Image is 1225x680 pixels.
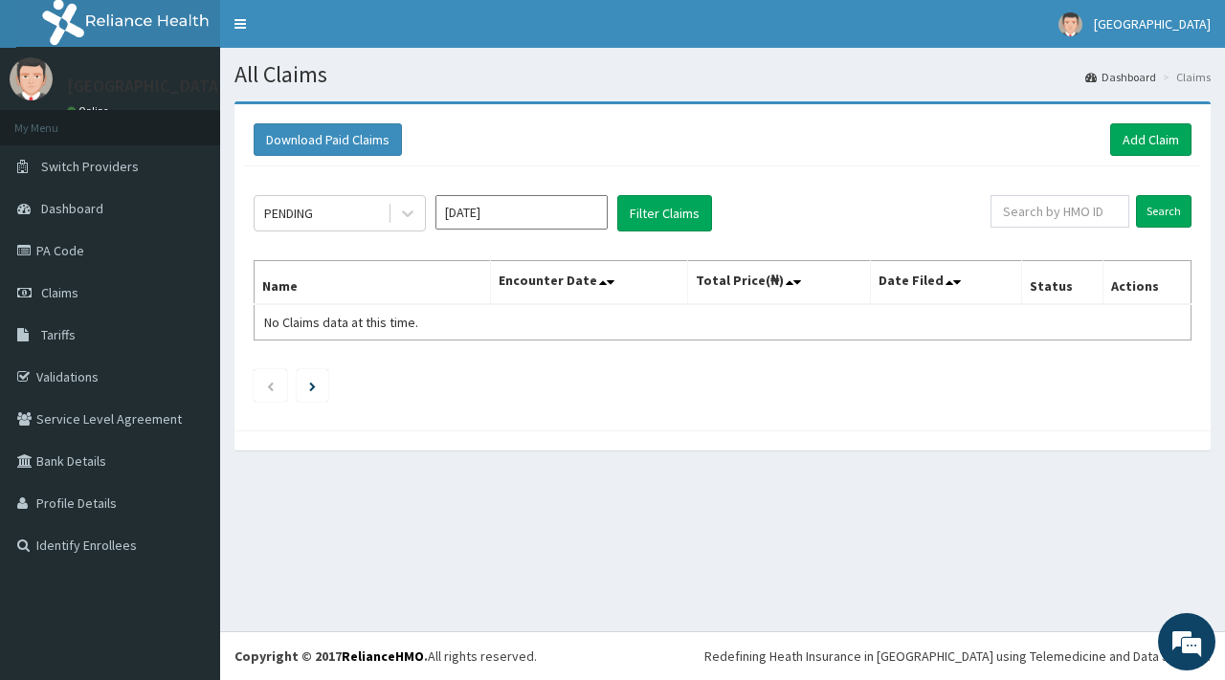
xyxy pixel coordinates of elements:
img: User Image [1058,12,1082,36]
a: Dashboard [1085,69,1156,85]
div: PENDING [264,204,313,223]
p: [GEOGRAPHIC_DATA] [67,77,225,95]
span: Switch Providers [41,158,139,175]
span: [GEOGRAPHIC_DATA] [1094,15,1211,33]
h1: All Claims [234,62,1211,87]
input: Search [1136,195,1192,228]
a: Online [67,104,113,118]
input: Select Month and Year [435,195,608,230]
div: Redefining Heath Insurance in [GEOGRAPHIC_DATA] using Telemedicine and Data Science! [704,647,1211,666]
button: Download Paid Claims [254,123,402,156]
button: Filter Claims [617,195,712,231]
footer: All rights reserved. [220,631,1225,680]
a: Add Claim [1110,123,1192,156]
th: Total Price(₦) [687,261,870,305]
strong: Copyright © 2017 . [234,647,428,665]
input: Search by HMO ID [991,195,1129,228]
th: Encounter Date [490,261,687,305]
span: Tariffs [41,326,76,343]
th: Status [1021,261,1102,305]
img: User Image [10,57,53,100]
span: Dashboard [41,200,103,217]
a: Previous page [266,377,275,394]
th: Name [255,261,491,305]
a: Next page [309,377,316,394]
span: No Claims data at this time. [264,314,418,331]
li: Claims [1158,69,1211,85]
a: RelianceHMO [342,647,424,665]
th: Date Filed [870,261,1021,305]
th: Actions [1102,261,1191,305]
span: Claims [41,284,78,301]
